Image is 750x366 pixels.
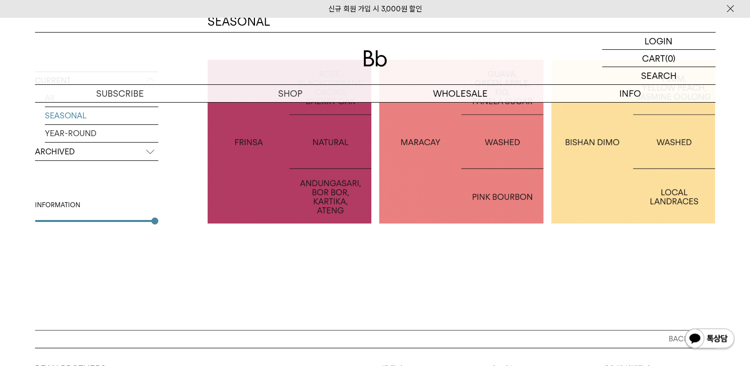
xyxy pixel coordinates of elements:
[684,328,735,351] img: 카카오톡 채널 1:1 채팅 버튼
[35,85,205,102] a: SUBSCRIBE
[642,50,665,67] p: CART
[45,107,158,124] a: SEASONAL
[35,330,715,348] button: BACK TO TOP
[45,125,158,142] a: YEAR-ROUND
[644,33,673,49] p: LOGIN
[641,67,677,84] p: SEARCH
[665,50,676,67] p: (0)
[35,143,158,161] p: ARCHIVED
[551,60,715,224] a: 에티오피아 비샨 디모ETHIOPIA BISHAN DIMO
[328,4,422,13] a: 신규 회원 가입 시 3,000원 할인
[602,33,715,50] a: LOGIN
[208,60,372,224] a: 인도네시아 프린자 내추럴INDONESIA FRINSA NATURAL
[375,85,545,102] p: WHOLESALE
[602,50,715,67] a: CART (0)
[205,85,375,102] a: SHOP
[35,200,158,210] div: INFORMATION
[379,60,543,224] a: 콜롬비아 마라카이COLOMBIA MARACAY
[363,50,387,67] img: 로고
[545,85,715,102] p: INFO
